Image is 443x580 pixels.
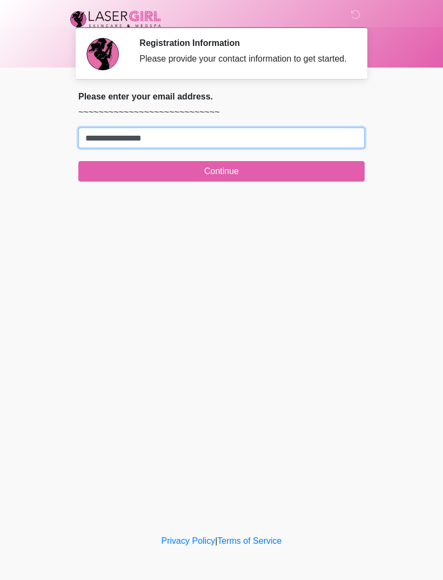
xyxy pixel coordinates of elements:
a: Terms of Service [217,536,281,545]
a: Privacy Policy [162,536,216,545]
div: Please provide your contact information to get started. [139,52,348,65]
h2: Please enter your email address. [78,91,365,102]
p: ~~~~~~~~~~~~~~~~~~~~~~~~~~~~ [78,106,365,119]
img: Agent Avatar [86,38,119,70]
h2: Registration Information [139,38,348,48]
button: Continue [78,161,365,182]
a: | [215,536,217,545]
img: Laser Girl Med Spa LLC Logo [68,8,164,30]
